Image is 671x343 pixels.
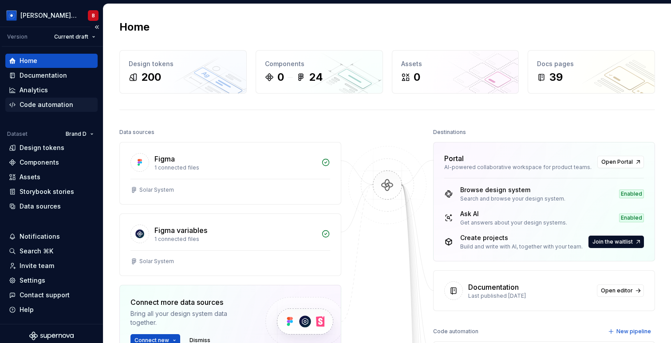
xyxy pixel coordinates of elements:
div: [PERSON_NAME] Design System [20,11,77,20]
span: Open editor [601,287,633,294]
div: Solar System [139,258,174,265]
a: Invite team [5,259,98,273]
div: Dataset [7,130,28,138]
div: Documentation [20,71,67,80]
div: Notifications [20,232,60,241]
div: Components [20,158,59,167]
div: AI-powered collaborative workspace for product teams. [444,164,592,171]
button: Search ⌘K [5,244,98,258]
div: Home [20,56,37,65]
div: Data sources [20,202,61,211]
div: Enabled [619,213,644,222]
div: Version [7,33,28,40]
div: Code automation [433,325,478,338]
div: Build and write with AI, together with your team. [460,243,583,250]
div: Bring all your design system data together. [130,309,250,327]
span: New pipeline [616,328,651,335]
a: Figma variables1 connected filesSolar System [119,213,341,276]
div: Connect more data sources [130,297,250,308]
a: Components [5,155,98,170]
span: Open Portal [601,158,633,166]
div: Analytics [20,86,48,95]
div: Docs pages [537,59,646,68]
div: Figma [154,154,175,164]
div: Browse design system [460,185,565,194]
div: Components [265,59,374,68]
div: 24 [309,70,323,84]
button: Brand D [62,128,98,140]
div: Design tokens [20,143,64,152]
a: Code automation [5,98,98,112]
button: Help [5,303,98,317]
a: Analytics [5,83,98,97]
a: Data sources [5,199,98,213]
div: Help [20,305,34,314]
div: Storybook stories [20,187,74,196]
button: Join the waitlist [588,236,644,248]
div: Create projects [460,233,583,242]
span: Brand D [66,130,87,138]
div: B [92,12,95,19]
div: 200 [141,70,161,84]
a: Components024 [256,50,383,94]
a: Storybook stories [5,185,98,199]
span: Current draft [54,33,88,40]
a: Open Portal [597,156,644,168]
div: Assets [20,173,40,181]
a: Settings [5,273,98,288]
a: Home [5,54,98,68]
div: Destinations [433,126,466,138]
div: Settings [20,276,45,285]
div: Portal [444,153,464,164]
div: Search and browse your design system. [460,195,565,202]
div: 0 [414,70,420,84]
div: Get answers about your design systems. [460,219,567,226]
button: Notifications [5,229,98,244]
div: Contact support [20,291,70,300]
div: Search ⌘K [20,247,53,256]
div: Solar System [139,186,174,193]
a: Assets [5,170,98,184]
div: 39 [549,70,563,84]
div: Documentation [468,282,519,292]
div: Design tokens [129,59,237,68]
div: Code automation [20,100,73,109]
svg: Supernova Logo [29,331,74,340]
div: Data sources [119,126,154,138]
button: Current draft [50,31,99,43]
div: Ask AI [460,209,567,218]
button: [PERSON_NAME] Design SystemB [2,6,101,25]
div: Invite team [20,261,54,270]
div: Last published [DATE] [468,292,592,300]
div: Assets [401,59,510,68]
div: Enabled [619,189,644,198]
a: Open editor [597,284,644,297]
a: Documentation [5,68,98,83]
a: Assets0 [392,50,519,94]
a: Design tokens200 [119,50,247,94]
button: Collapse sidebar [91,21,103,33]
button: Contact support [5,288,98,302]
div: 1 connected files [154,164,316,171]
h2: Home [119,20,150,34]
a: Figma1 connected filesSolar System [119,142,341,205]
button: New pipeline [605,325,655,338]
div: 1 connected files [154,236,316,243]
div: Figma variables [154,225,207,236]
div: 0 [277,70,284,84]
a: Docs pages39 [528,50,655,94]
a: Design tokens [5,141,98,155]
span: Join the waitlist [592,238,633,245]
img: 049812b6-2877-400d-9dc9-987621144c16.png [6,10,17,21]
